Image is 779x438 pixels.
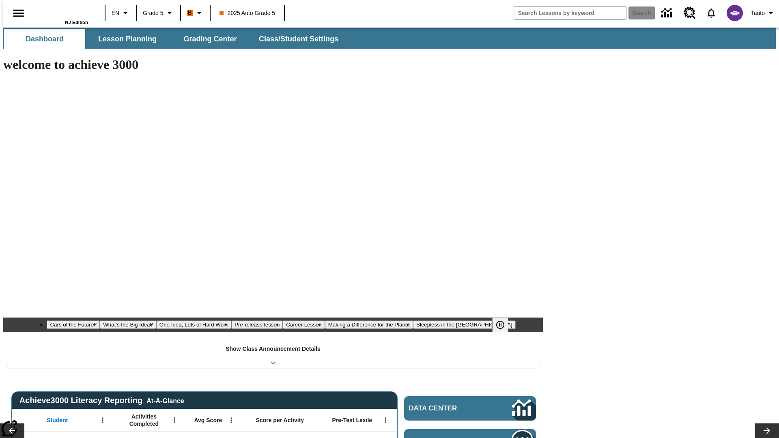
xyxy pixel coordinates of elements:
[3,29,346,49] div: SubNavbar
[108,6,134,20] button: Language: EN, Select a language
[492,318,516,332] div: Pause
[219,9,275,17] span: 2025 Auto Grade 5
[755,423,779,438] button: Lesson carousel, Next
[98,34,157,44] span: Lesson Planning
[4,29,85,49] button: Dashboard
[100,320,156,329] button: Slide 2 What's the Big Idea?
[379,414,392,426] button: Open Menu
[35,4,88,20] a: Home
[35,3,88,25] div: Home
[47,417,68,424] span: Student
[252,29,345,49] button: Class/Student Settings
[656,2,679,24] a: Data Center
[26,34,64,44] span: Dashboard
[140,6,178,20] button: Grade: Grade 5, Select a grade
[409,404,485,412] span: Data Center
[514,6,626,19] input: search field
[404,396,536,421] a: Data Center
[6,1,30,25] button: Open side menu
[156,320,231,329] button: Slide 3 One Idea, Lots of Hard Work
[701,2,722,24] a: Notifications
[3,28,776,49] div: SubNavbar
[7,340,539,368] div: Show Class Announcement Details
[679,2,701,24] a: Resource Center, Will open in new tab
[65,20,88,25] span: NJ Edition
[492,318,508,332] button: Pause
[170,29,251,49] button: Grading Center
[727,5,743,21] img: avatar image
[47,320,100,329] button: Slide 1 Cars of the Future?
[413,320,516,329] button: Slide 7 Sleepless in the Animal Kingdom
[194,417,222,424] span: Avg Score
[325,320,413,329] button: Slide 6 Making a Difference for the Planet
[117,413,171,427] span: Activities Completed
[87,29,168,49] button: Lesson Planning
[168,414,181,426] button: Open Menu
[226,345,321,353] p: Show Class Announcement Details
[748,6,779,20] button: Profile/Settings
[183,34,237,44] span: Grading Center
[225,414,237,426] button: Open Menu
[259,34,338,44] span: Class/Student Settings
[256,417,304,424] span: Score per Activity
[19,396,184,405] span: Achieve3000 Literacy Reporting
[97,414,109,426] button: Open Menu
[722,2,748,24] button: Select a new avatar
[332,417,372,424] span: Pre-Test Lexile
[183,6,207,20] button: Boost Class color is orange. Change class color
[112,9,119,17] span: EN
[231,320,283,329] button: Slide 4 Pre-release lesson
[283,320,325,329] button: Slide 5 Career Lesson
[146,396,184,405] div: At-A-Glance
[188,8,192,18] span: B
[751,9,765,17] span: Tauto
[143,9,164,17] span: Grade 5
[3,57,543,72] h1: welcome to achieve 3000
